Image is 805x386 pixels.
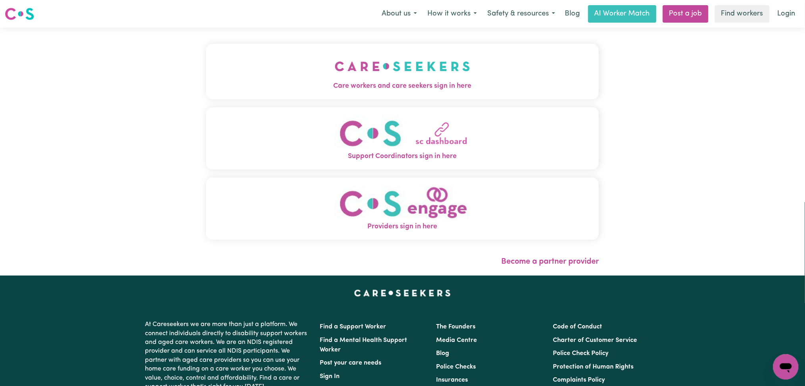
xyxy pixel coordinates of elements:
a: Post a job [663,5,708,23]
a: Login [773,5,800,23]
button: Providers sign in here [206,178,599,240]
a: Blog [560,5,585,23]
span: Providers sign in here [206,222,599,232]
a: Charter of Customer Service [553,337,637,344]
a: Media Centre [436,337,477,344]
span: Care workers and care seekers sign in here [206,81,599,91]
a: Find workers [715,5,770,23]
a: Sign In [320,373,340,380]
a: Police Check Policy [553,350,608,357]
a: Protection of Human Rights [553,364,633,370]
a: Complaints Policy [553,377,605,383]
button: Safety & resources [482,6,560,22]
span: Support Coordinators sign in here [206,151,599,162]
button: Support Coordinators sign in here [206,107,599,170]
a: Find a Mental Health Support Worker [320,337,407,353]
a: Careseekers home page [354,290,451,296]
a: Find a Support Worker [320,324,386,330]
button: How it works [422,6,482,22]
button: About us [376,6,422,22]
a: AI Worker Match [588,5,656,23]
a: Police Checks [436,364,476,370]
a: Insurances [436,377,468,383]
img: Careseekers logo [5,7,34,21]
a: The Founders [436,324,476,330]
a: Blog [436,350,450,357]
a: Code of Conduct [553,324,602,330]
iframe: Button to launch messaging window [773,354,799,380]
a: Careseekers logo [5,5,34,23]
a: Post your care needs [320,360,382,366]
a: Become a partner provider [501,258,599,266]
button: Care workers and care seekers sign in here [206,44,599,99]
